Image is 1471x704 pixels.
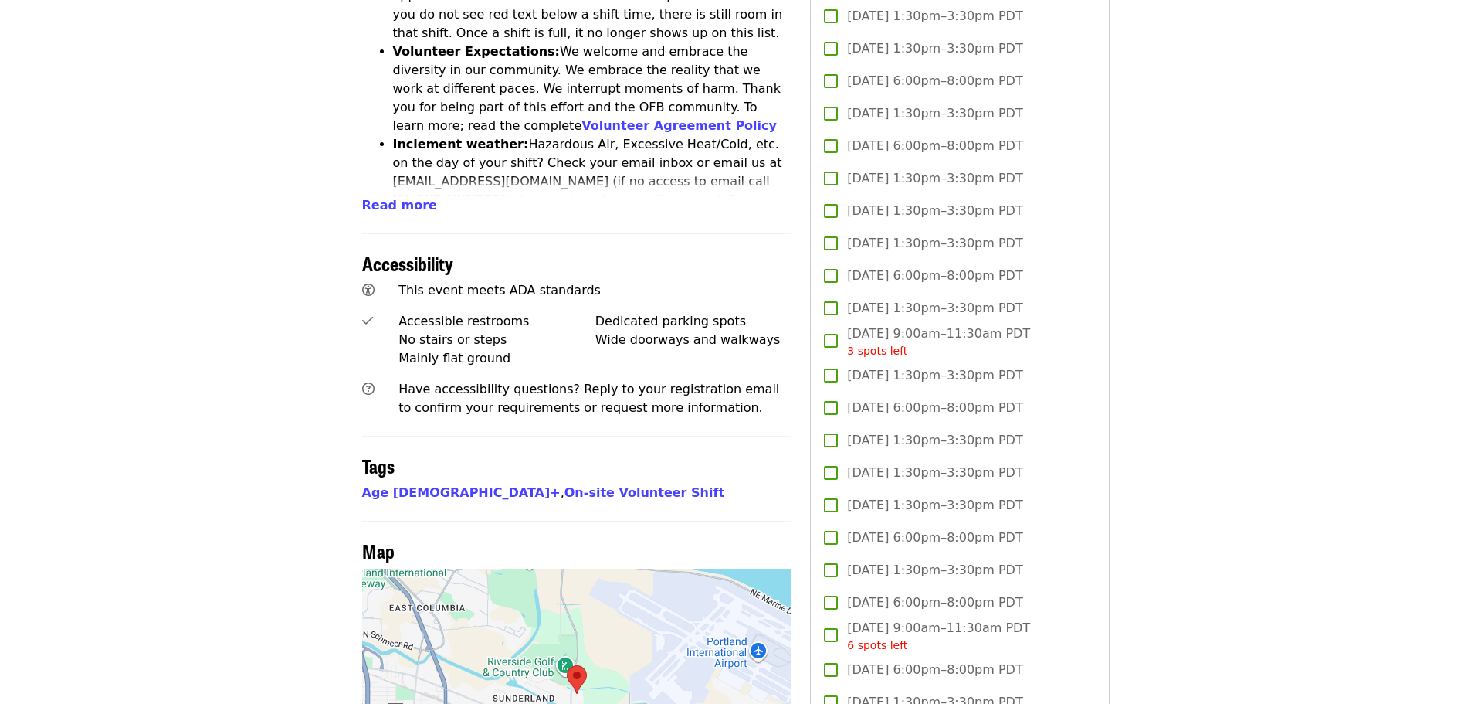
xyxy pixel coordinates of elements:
[847,661,1022,679] span: [DATE] 6:00pm–8:00pm PDT
[595,331,792,349] div: Wide doorways and walkways
[847,72,1022,90] span: [DATE] 6:00pm–8:00pm PDT
[847,169,1022,188] span: [DATE] 1:30pm–3:30pm PDT
[362,382,375,396] i: question-circle icon
[398,312,595,331] div: Accessible restrooms
[847,639,907,651] span: 6 spots left
[847,366,1022,385] span: [DATE] 1:30pm–3:30pm PDT
[847,267,1022,285] span: [DATE] 6:00pm–8:00pm PDT
[847,619,1030,654] span: [DATE] 9:00am–11:30am PDT
[398,349,595,368] div: Mainly flat ground
[393,135,792,228] li: Hazardous Air, Excessive Heat/Cold, etc. on the day of your shift? Check your email inbox or emai...
[847,529,1022,547] span: [DATE] 6:00pm–8:00pm PDT
[847,104,1022,123] span: [DATE] 1:30pm–3:30pm PDT
[847,593,1022,612] span: [DATE] 6:00pm–8:00pm PDT
[847,399,1022,417] span: [DATE] 6:00pm–8:00pm PDT
[847,561,1022,580] span: [DATE] 1:30pm–3:30pm PDT
[393,44,561,59] strong: Volunteer Expectations:
[847,325,1030,359] span: [DATE] 9:00am–11:30am PDT
[362,485,564,500] span: ,
[595,312,792,331] div: Dedicated parking spots
[362,283,375,298] i: universal-access icon
[847,7,1022,26] span: [DATE] 1:30pm–3:30pm PDT
[362,314,373,328] i: check icon
[564,485,724,500] a: On-site Volunteer Shift
[362,198,437,213] span: Read more
[362,537,395,564] span: Map
[847,299,1022,318] span: [DATE] 1:30pm–3:30pm PDT
[847,345,907,357] span: 3 spots left
[847,137,1022,155] span: [DATE] 6:00pm–8:00pm PDT
[398,382,779,415] span: Have accessibility questions? Reply to your registration email to confirm your requirements or re...
[393,137,529,151] strong: Inclement weather:
[847,39,1022,58] span: [DATE] 1:30pm–3:30pm PDT
[847,202,1022,220] span: [DATE] 1:30pm–3:30pm PDT
[581,118,777,133] a: Volunteer Agreement Policy
[847,234,1022,253] span: [DATE] 1:30pm–3:30pm PDT
[847,496,1022,515] span: [DATE] 1:30pm–3:30pm PDT
[362,250,453,277] span: Accessibility
[393,43,792,135] li: We welcome and embrace the diversity in our community. We embrace the reality that we work at dif...
[847,431,1022,450] span: [DATE] 1:30pm–3:30pm PDT
[362,196,437,215] button: Read more
[847,464,1022,482] span: [DATE] 1:30pm–3:30pm PDT
[398,283,601,298] span: This event meets ADA standards
[362,485,561,500] a: Age [DEMOGRAPHIC_DATA]+
[398,331,595,349] div: No stairs or steps
[362,452,395,479] span: Tags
